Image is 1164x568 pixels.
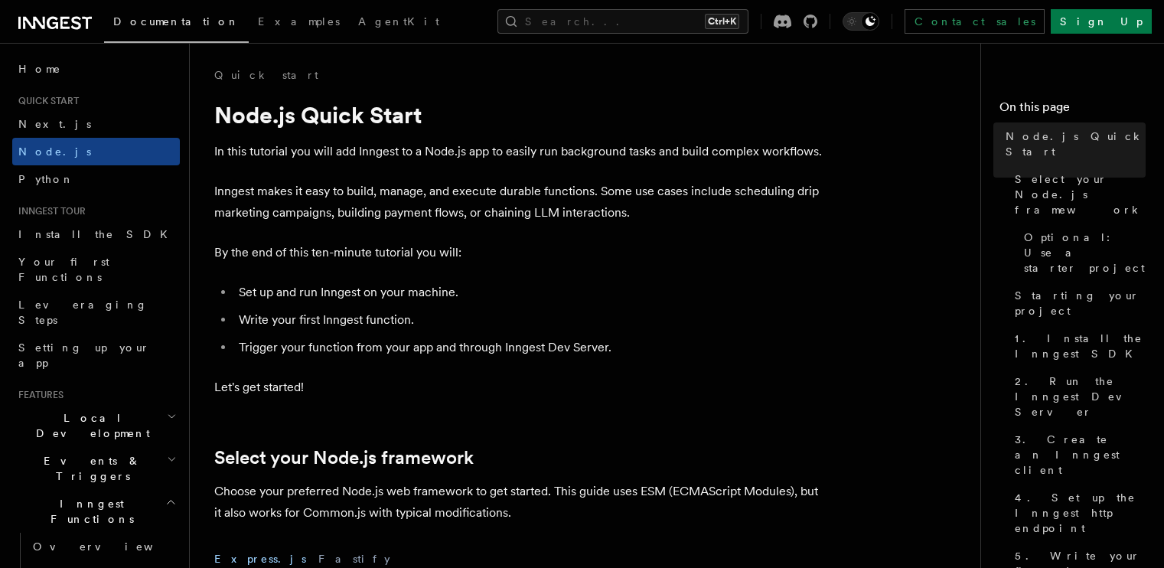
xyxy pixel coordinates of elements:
[1009,484,1146,542] a: 4. Set up the Inngest http endpoint
[1051,9,1152,34] a: Sign Up
[18,299,148,326] span: Leveraging Steps
[1024,230,1146,276] span: Optional: Use a starter project
[1015,288,1146,318] span: Starting your project
[1006,129,1146,159] span: Node.js Quick Start
[497,9,748,34] button: Search...Ctrl+K
[12,248,180,291] a: Your first Functions
[1015,374,1146,419] span: 2. Run the Inngest Dev Server
[1009,426,1146,484] a: 3. Create an Inngest client
[18,228,177,240] span: Install the SDK
[214,141,827,162] p: In this tutorial you will add Inngest to a Node.js app to easily run background tasks and build c...
[12,496,165,527] span: Inngest Functions
[12,291,180,334] a: Leveraging Steps
[12,453,167,484] span: Events & Triggers
[1009,282,1146,325] a: Starting your project
[1009,325,1146,367] a: 1. Install the Inngest SDK
[12,220,180,248] a: Install the SDK
[1018,224,1146,282] a: Optional: Use a starter project
[1009,165,1146,224] a: Select your Node.js framework
[214,447,474,468] a: Select your Node.js framework
[104,5,249,43] a: Documentation
[349,5,448,41] a: AgentKit
[18,256,109,283] span: Your first Functions
[843,12,879,31] button: Toggle dark mode
[234,282,827,303] li: Set up and run Inngest on your machine.
[12,334,180,377] a: Setting up your app
[12,55,180,83] a: Home
[214,481,827,524] p: Choose your preferred Node.js web framework to get started. This guide uses ESM (ECMAScript Modul...
[18,341,150,369] span: Setting up your app
[214,101,827,129] h1: Node.js Quick Start
[12,138,180,165] a: Node.js
[33,540,191,553] span: Overview
[18,118,91,130] span: Next.js
[214,242,827,263] p: By the end of this ten-minute tutorial you will:
[1015,171,1146,217] span: Select your Node.js framework
[1009,367,1146,426] a: 2. Run the Inngest Dev Server
[12,404,180,447] button: Local Development
[999,122,1146,165] a: Node.js Quick Start
[12,95,79,107] span: Quick start
[214,67,318,83] a: Quick start
[1015,432,1146,478] span: 3. Create an Inngest client
[18,61,61,77] span: Home
[12,389,64,401] span: Features
[258,15,340,28] span: Examples
[234,309,827,331] li: Write your first Inngest function.
[358,15,439,28] span: AgentKit
[214,377,827,398] p: Let's get started!
[12,410,167,441] span: Local Development
[999,98,1146,122] h4: On this page
[18,173,74,185] span: Python
[12,205,86,217] span: Inngest tour
[249,5,349,41] a: Examples
[905,9,1045,34] a: Contact sales
[12,110,180,138] a: Next.js
[214,181,827,224] p: Inngest makes it easy to build, manage, and execute durable functions. Some use cases include sch...
[113,15,240,28] span: Documentation
[12,165,180,193] a: Python
[234,337,827,358] li: Trigger your function from your app and through Inngest Dev Server.
[27,533,180,560] a: Overview
[12,490,180,533] button: Inngest Functions
[1015,331,1146,361] span: 1. Install the Inngest SDK
[1015,490,1146,536] span: 4. Set up the Inngest http endpoint
[12,447,180,490] button: Events & Triggers
[18,145,91,158] span: Node.js
[705,14,739,29] kbd: Ctrl+K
